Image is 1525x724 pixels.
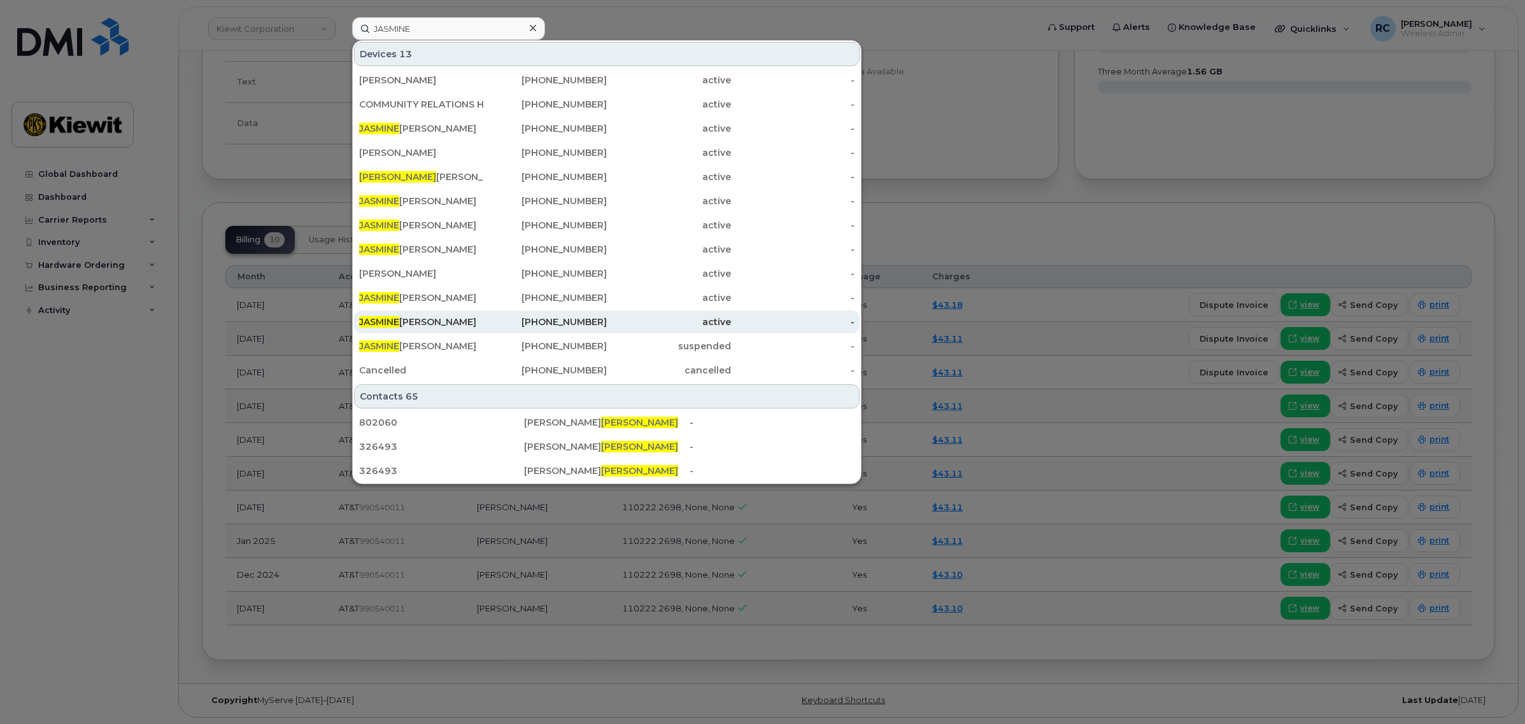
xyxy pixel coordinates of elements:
[354,141,860,164] a: [PERSON_NAME][PHONE_NUMBER]active-
[354,359,860,382] a: Cancelled[PHONE_NUMBER]cancelled-
[359,171,483,183] div: [PERSON_NAME]
[359,146,483,159] div: [PERSON_NAME]
[359,98,483,111] div: COMMUNITY RELATIONS HOTLINE
[359,292,399,303] span: JASMINE
[731,364,855,377] div: -
[354,435,860,458] a: 326493[PERSON_NAME][PERSON_NAME]-
[354,238,860,261] a: JASMINE[PERSON_NAME][PHONE_NUMBER]active-
[731,171,855,183] div: -
[731,316,855,328] div: -
[359,123,399,134] span: JASMINE
[359,195,399,207] span: JASMINE
[359,340,483,352] div: [PERSON_NAME]
[354,310,860,333] a: JASMINE[PERSON_NAME][PHONE_NUMBER]active-
[731,340,855,352] div: -
[354,69,860,92] a: [PERSON_NAME][PHONE_NUMBER]active-
[354,384,860,408] div: Contacts
[524,440,689,453] div: [PERSON_NAME]
[354,190,860,212] a: JASMINE[PERSON_NAME][PHONE_NUMBER]active-
[607,291,731,304] div: active
[354,42,860,66] div: Devices
[731,219,855,232] div: -
[359,340,399,352] span: JASMINE
[607,340,731,352] div: suspended
[607,74,731,87] div: active
[359,440,524,453] div: 326493
[354,335,860,358] a: JASMINE[PERSON_NAME][PHONE_NUMBER]suspended-
[483,195,607,207] div: [PHONE_NUMBER]
[354,286,860,309] a: JASMINE[PERSON_NAME][PHONE_NUMBER]active-
[406,390,418,403] span: 65
[731,122,855,135] div: -
[359,243,483,256] div: [PERSON_NAME]
[359,464,524,477] div: 326493
[359,267,483,280] div: [PERSON_NAME]
[731,195,855,207] div: -
[359,195,483,207] div: [PERSON_NAME]
[354,117,860,140] a: JASMINE[PERSON_NAME][PHONE_NUMBER]active-
[483,219,607,232] div: [PHONE_NUMBER]
[359,122,483,135] div: [PERSON_NAME]
[483,267,607,280] div: [PHONE_NUMBER]
[601,465,678,477] span: [PERSON_NAME]
[731,243,855,256] div: -
[359,291,483,304] div: [PERSON_NAME]
[359,316,483,328] div: [PERSON_NAME]
[607,267,731,280] div: active
[359,219,399,231] span: JASMINE
[483,364,607,377] div: [PHONE_NUMBER]
[483,340,607,352] div: [PHONE_NUMBER]
[607,171,731,183] div: active
[359,316,399,328] span: JASMINE
[354,262,860,285] a: [PERSON_NAME][PHONE_NUMBER]active-
[354,93,860,116] a: COMMUNITY RELATIONS HOTLINE[PHONE_NUMBER]active-
[607,219,731,232] div: active
[607,146,731,159] div: active
[483,171,607,183] div: [PHONE_NUMBER]
[359,171,436,183] span: [PERSON_NAME]
[483,122,607,135] div: [PHONE_NUMBER]
[607,364,731,377] div: cancelled
[359,416,524,429] div: 802060
[524,416,689,429] div: [PERSON_NAME]
[607,243,731,256] div: active
[731,98,855,111] div: -
[731,291,855,304] div: -
[607,122,731,135] div: active
[607,195,731,207] div: active
[399,48,412,60] span: 13
[690,416,855,429] div: -
[483,146,607,159] div: [PHONE_NUMBER]
[731,74,855,87] div: -
[1470,669,1515,714] iframe: Messenger Launcher
[607,316,731,328] div: active
[359,364,483,377] div: Cancelled
[359,74,483,87] div: [PERSON_NAME]
[607,98,731,111] div: active
[483,74,607,87] div: [PHONE_NUMBER]
[483,316,607,328] div: [PHONE_NUMBER]
[354,165,860,188] a: [PERSON_NAME][PERSON_NAME][PHONE_NUMBER]active-
[524,464,689,477] div: [PERSON_NAME]
[359,219,483,232] div: [PERSON_NAME]
[601,417,678,428] span: [PERSON_NAME]
[359,244,399,255] span: JASMINE
[354,459,860,482] a: 326493[PERSON_NAME][PERSON_NAME]-
[483,243,607,256] div: [PHONE_NUMBER]
[690,440,855,453] div: -
[354,214,860,237] a: JASMINE[PERSON_NAME][PHONE_NUMBER]active-
[483,98,607,111] div: [PHONE_NUMBER]
[354,411,860,434] a: 802060[PERSON_NAME][PERSON_NAME]-
[352,17,545,40] input: Find something...
[483,291,607,304] div: [PHONE_NUMBER]
[601,441,678,452] span: [PERSON_NAME]
[731,146,855,159] div: -
[690,464,855,477] div: -
[731,267,855,280] div: -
